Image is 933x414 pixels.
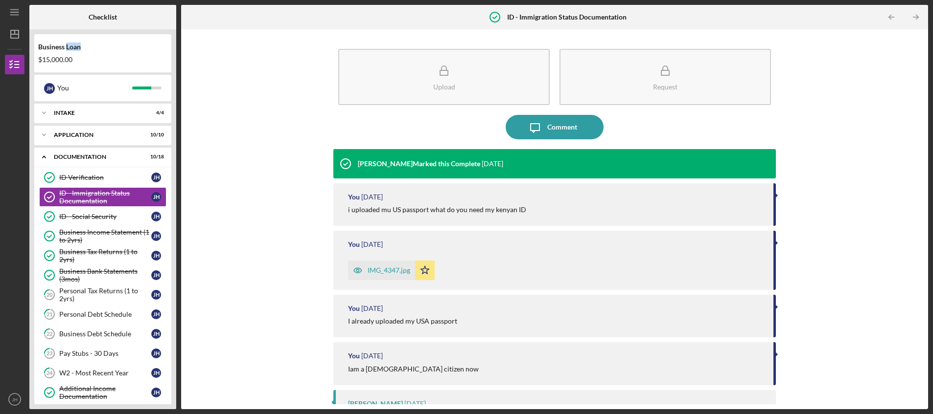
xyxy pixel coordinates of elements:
div: I already uploaded my USA passport [348,317,457,325]
div: 10 / 10 [146,132,164,138]
a: ID - Social SecurityJH [39,207,166,226]
div: Documentation [54,154,140,160]
div: i uploaded mu US passport what do you need my kenyan ID [348,206,526,214]
div: ID Verification [59,174,151,181]
a: Business Income Statement (1 to 2yrs)JH [39,226,166,246]
a: 24W2 - Most Recent YearJH [39,363,166,383]
div: You [348,240,360,248]
div: Comment [547,115,577,139]
b: Checklist [89,13,117,21]
div: Iam a [DEMOGRAPHIC_DATA] citizen now [348,365,479,373]
text: JH [12,397,18,402]
div: J H [151,251,161,261]
time: 2025-06-04 12:30 [361,240,383,248]
tspan: 24 [47,370,53,376]
time: 2025-06-04 12:29 [361,305,383,312]
div: J H [151,192,161,202]
div: J H [44,83,55,94]
div: ID - Immigration Status Documentation [59,189,151,205]
div: Application [54,132,140,138]
div: [PERSON_NAME] [348,400,403,408]
div: J H [151,368,161,378]
div: J H [151,270,161,280]
div: J H [151,388,161,397]
tspan: 22 [47,331,52,337]
div: You [57,80,132,96]
div: Personal Tax Returns (1 to 2yrs) [59,287,151,303]
div: You [348,193,360,201]
time: 2025-09-03 13:58 [482,160,503,168]
tspan: 23 [47,350,52,357]
a: 22Business Debt ScheduleJH [39,324,166,344]
div: ID - Social Security [59,213,151,220]
div: Business Income Statement (1 to 2yrs) [59,228,151,244]
div: Business Bank Statements (3mos) [59,267,151,283]
div: J H [151,173,161,182]
div: J H [151,290,161,300]
button: Request [560,49,771,105]
time: 2025-05-14 16:18 [404,400,426,408]
b: ID - Immigration Status Documentation [507,13,627,21]
a: Business Tax Returns (1 to 2yrs)JH [39,246,166,265]
div: J H [151,329,161,339]
a: ID VerificationJH [39,168,166,187]
div: J H [151,212,161,221]
div: Upload [433,83,455,90]
tspan: 21 [47,311,52,318]
time: 2025-07-29 03:29 [361,193,383,201]
div: Request [653,83,677,90]
button: Upload [338,49,550,105]
div: Business Tax Returns (1 to 2yrs) [59,248,151,263]
button: IMG_4347.jpg [348,261,435,280]
a: Additional Income DocumentationJH [39,383,166,402]
div: IMG_4347.jpg [368,266,410,274]
div: $15,000.00 [38,56,167,64]
button: JH [5,390,24,409]
a: ID - Immigration Status DocumentationJH [39,187,166,207]
div: Business Loan [38,43,167,51]
div: J H [151,349,161,358]
div: J H [151,309,161,319]
div: You [348,305,360,312]
div: J H [151,231,161,241]
div: Personal Debt Schedule [59,310,151,318]
a: Business Bank Statements (3mos)JH [39,265,166,285]
div: [PERSON_NAME] Marked this Complete [358,160,480,168]
a: 20Personal Tax Returns (1 to 2yrs)JH [39,285,166,305]
div: 10 / 18 [146,154,164,160]
div: You [348,352,360,360]
a: 23Pay Stubs - 30 DaysJH [39,344,166,363]
button: Comment [506,115,604,139]
div: W2 - Most Recent Year [59,369,151,377]
time: 2025-05-14 21:50 [361,352,383,360]
div: Business Debt Schedule [59,330,151,338]
div: Additional Income Documentation [59,385,151,400]
div: Intake [54,110,140,116]
div: 4 / 4 [146,110,164,116]
a: 21Personal Debt ScheduleJH [39,305,166,324]
tspan: 20 [47,292,53,298]
div: Pay Stubs - 30 Days [59,349,151,357]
